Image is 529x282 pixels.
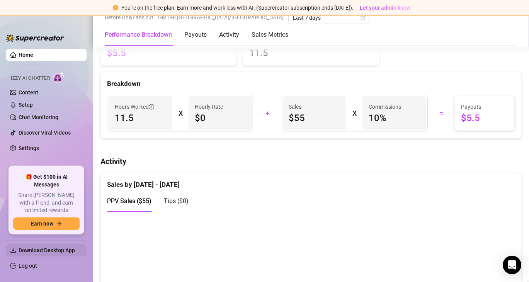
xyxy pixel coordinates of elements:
[149,104,154,109] span: info-circle
[13,173,80,188] span: 🎁 Get $100 in AI Messages
[13,191,80,214] span: Share [PERSON_NAME] with a friend, and earn unlimited rewards
[13,217,80,230] button: Earn nowarrow-right
[195,103,223,111] article: Hourly Rate
[53,72,65,83] img: AI Chatter
[115,112,166,124] span: 11.5
[115,103,154,111] span: Hours Worked
[19,145,39,151] a: Settings
[107,197,151,205] span: PPV Sales ( $55 )
[105,12,153,23] span: Before OnlyFans cut
[107,47,230,59] span: $5.5
[184,30,207,39] div: Payouts
[19,130,71,136] a: Discover Viral Videos
[19,247,75,253] span: Download Desktop App
[158,12,284,23] span: GMT+8 [GEOGRAPHIC_DATA]/[GEOGRAPHIC_DATA]
[56,221,62,226] span: arrow-right
[164,197,189,205] span: Tips ( $0 )
[352,107,356,120] div: X
[10,247,16,253] span: download
[19,89,38,96] a: Content
[107,79,515,89] div: Breakdown
[113,5,118,10] span: exclamation-circle
[289,112,340,124] span: $55
[361,15,365,20] span: calendar
[6,34,64,42] img: logo-BBDzfeDw.svg
[31,220,53,227] span: Earn now
[100,156,521,167] h4: Activity
[293,12,365,24] span: Last 7 days
[461,103,508,111] span: Payouts
[19,102,33,108] a: Setup
[195,112,246,124] span: $0
[461,112,508,124] span: $5.5
[105,30,172,39] div: Performance Breakdown
[360,5,410,11] span: Let your admin know
[179,107,182,120] div: X
[259,107,276,120] div: +
[11,75,50,82] span: Izzy AI Chatter
[19,263,37,269] a: Log out
[432,107,450,120] div: =
[19,114,58,120] a: Chat Monitoring
[249,47,372,59] span: 11.5
[369,112,420,124] span: 10 %
[503,256,521,274] div: Open Intercom Messenger
[121,5,354,11] span: You're on the free plan. Earn more and work less with AI. (Supercreator subscription ends [DATE]).
[357,3,413,12] button: Let your admin know
[369,103,401,111] article: Commissions
[252,30,288,39] div: Sales Metrics
[19,52,33,58] a: Home
[289,103,340,111] span: Sales
[107,173,515,190] div: Sales by [DATE] - [DATE]
[219,30,239,39] div: Activity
